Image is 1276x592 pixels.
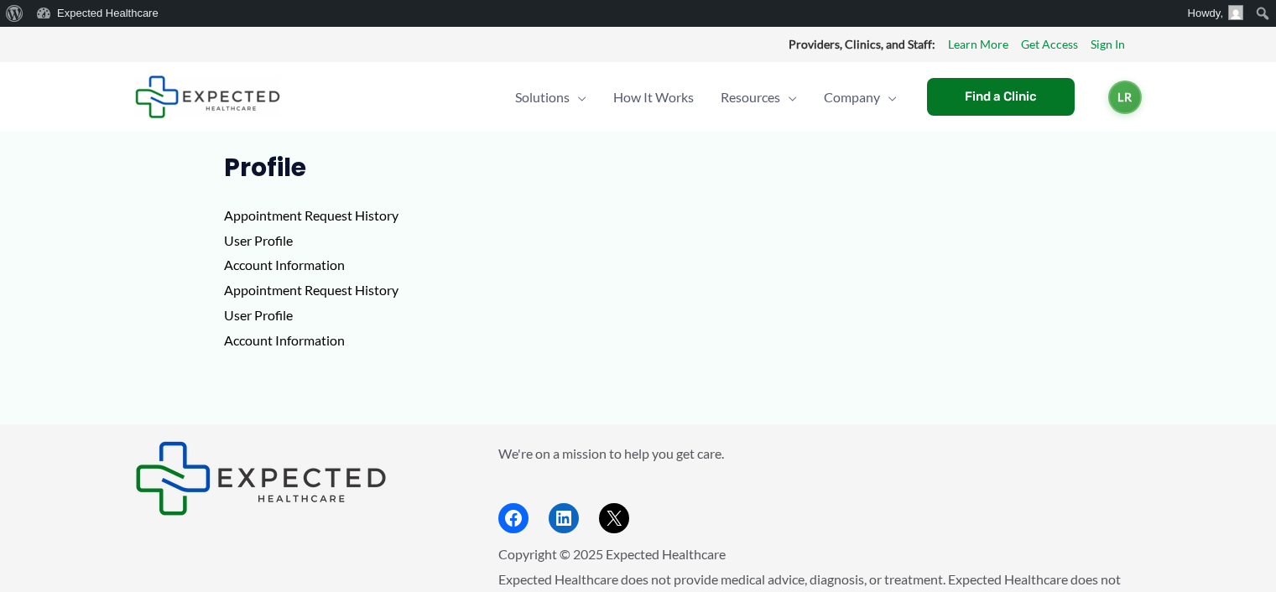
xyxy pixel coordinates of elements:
[613,68,694,127] span: How It Works
[570,68,586,127] span: Menu Toggle
[502,68,600,127] a: SolutionsMenu Toggle
[224,203,1052,352] p: Appointment Request History User Profile Account Information Appointment Request History User Pro...
[1091,34,1125,55] a: Sign In
[502,68,910,127] nav: Primary Site Navigation
[780,68,797,127] span: Menu Toggle
[135,441,456,516] aside: Footer Widget 1
[824,68,880,127] span: Company
[515,68,570,127] span: Solutions
[224,153,1052,183] h1: Profile
[721,68,780,127] span: Resources
[789,37,935,51] strong: Providers, Clinics, and Staff:
[1021,34,1078,55] a: Get Access
[880,68,897,127] span: Menu Toggle
[498,441,1142,534] aside: Footer Widget 2
[948,34,1008,55] a: Learn More
[927,78,1075,116] a: Find a Clinic
[135,441,387,516] img: Expected Healthcare Logo - side, dark font, small
[1108,80,1142,114] a: LR
[600,68,707,127] a: How It Works
[498,441,1142,466] p: We're on a mission to help you get care.
[498,546,726,562] span: Copyright © 2025 Expected Healthcare
[707,68,810,127] a: ResourcesMenu Toggle
[810,68,910,127] a: CompanyMenu Toggle
[135,75,280,118] img: Expected Healthcare Logo - side, dark font, small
